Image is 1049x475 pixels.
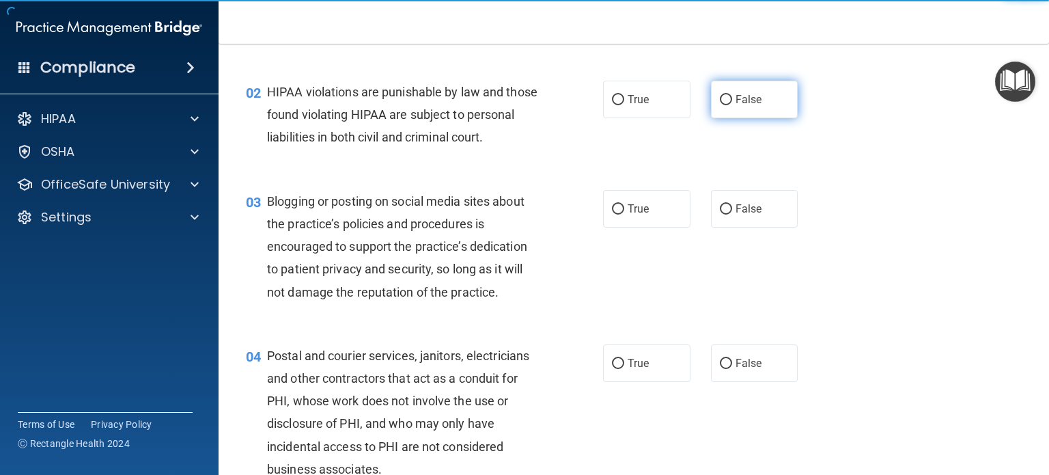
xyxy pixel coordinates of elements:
span: Ⓒ Rectangle Health 2024 [18,437,130,450]
span: 04 [246,349,261,365]
p: HIPAA [41,111,76,127]
span: False [736,202,762,215]
span: True [628,93,649,106]
img: PMB logo [16,14,202,42]
span: 02 [246,85,261,101]
a: OfficeSafe University [16,176,199,193]
a: Settings [16,209,199,226]
h4: Compliance [40,58,135,77]
a: Privacy Policy [91,418,152,431]
p: Settings [41,209,92,226]
input: False [720,204,732,215]
span: Blogging or posting on social media sites about the practice’s policies and procedures is encoura... [267,194,527,299]
input: False [720,95,732,105]
button: Open Resource Center [995,62,1035,102]
span: True [628,357,649,370]
p: OfficeSafe University [41,176,170,193]
input: True [612,95,624,105]
input: True [612,204,624,215]
span: 03 [246,194,261,211]
a: OSHA [16,144,199,160]
span: HIPAA violations are punishable by law and those found violating HIPAA are subject to personal li... [267,85,537,144]
span: False [736,357,762,370]
a: Terms of Use [18,418,74,431]
p: OSHA [41,144,75,160]
input: True [612,359,624,369]
iframe: Drift Widget Chat Controller [813,379,1033,433]
input: False [720,359,732,369]
span: True [628,202,649,215]
span: False [736,93,762,106]
a: HIPAA [16,111,199,127]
